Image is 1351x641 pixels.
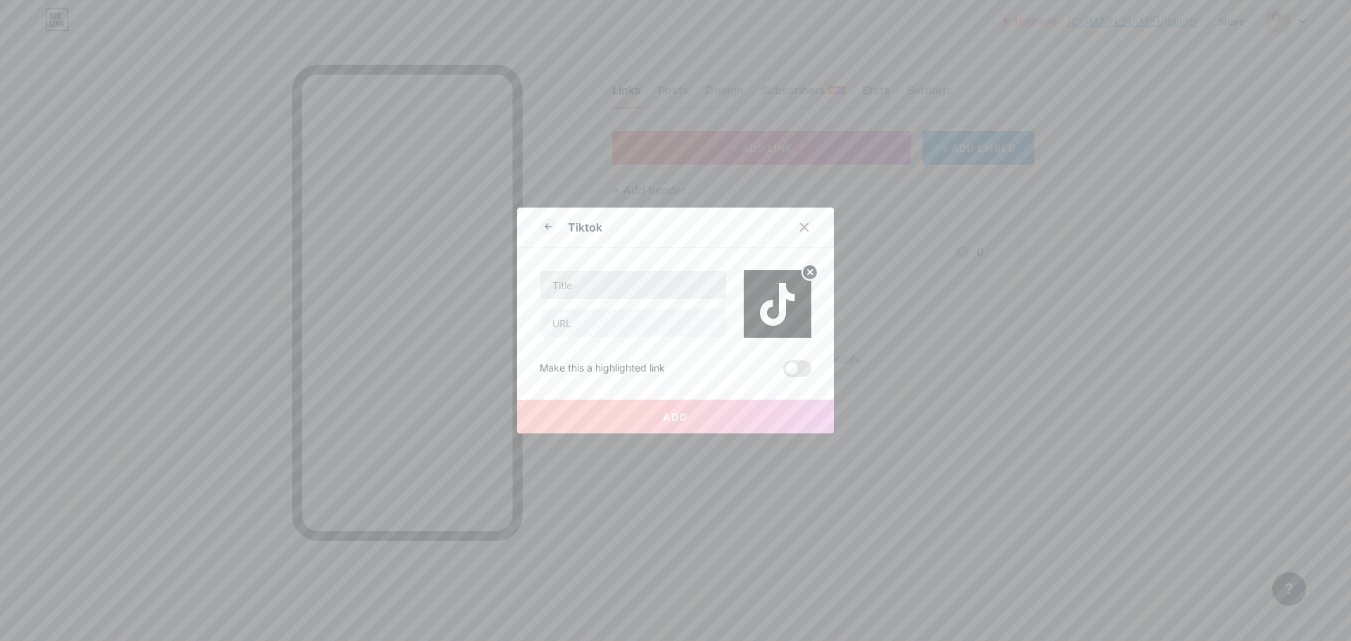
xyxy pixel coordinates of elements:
[517,400,834,433] button: Add
[663,411,688,423] span: Add
[540,271,726,299] input: Title
[540,360,665,377] div: Make this a highlighted link
[568,219,602,236] div: Tiktok
[744,270,811,338] img: link_thumbnail
[540,309,726,337] input: URL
